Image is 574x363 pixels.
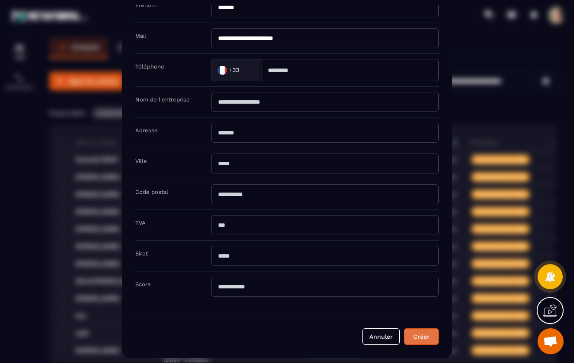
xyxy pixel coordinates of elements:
label: Mail [135,33,146,39]
label: TVA [135,219,146,226]
label: Score [135,281,151,288]
img: Country Flag [214,61,231,78]
div: Search for option [211,59,261,81]
div: Ouvrir le chat [538,328,564,354]
button: Annuler [362,328,400,345]
span: +33 [229,66,239,75]
label: Ville [135,158,147,164]
label: Téléphone [135,63,164,70]
label: Adresse [135,127,158,134]
label: Siret [135,250,148,257]
label: Code postal [135,189,168,195]
input: Search for option [241,63,252,76]
button: Créer [404,328,439,345]
label: Nom de l'entreprise [135,96,190,103]
label: Prénom [135,2,157,8]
